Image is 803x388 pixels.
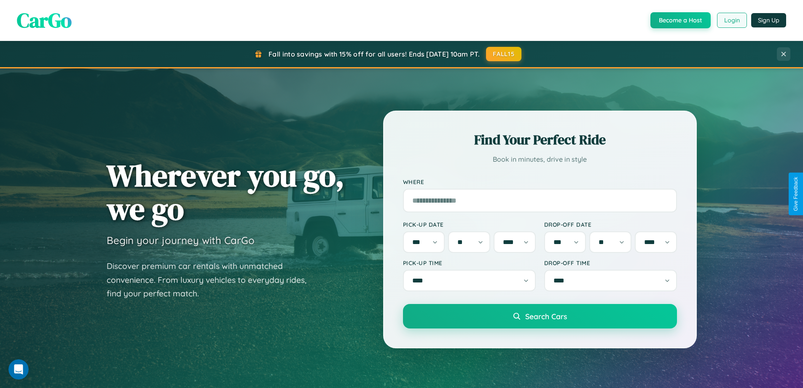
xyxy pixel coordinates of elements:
div: Give Feedback [793,177,799,211]
h1: Wherever you go, we go [107,159,344,225]
p: Book in minutes, drive in style [403,153,677,166]
label: Drop-off Date [544,221,677,228]
label: Where [403,178,677,185]
span: CarGo [17,6,72,34]
button: Login [717,13,747,28]
p: Discover premium car rentals with unmatched convenience. From luxury vehicles to everyday rides, ... [107,259,317,301]
iframe: Intercom live chat [8,359,29,380]
h3: Begin your journey with CarGo [107,234,255,247]
label: Pick-up Time [403,259,536,266]
label: Drop-off Time [544,259,677,266]
h2: Find Your Perfect Ride [403,130,677,149]
span: Search Cars [525,312,567,321]
button: Become a Host [650,12,711,28]
button: Search Cars [403,304,677,328]
button: Sign Up [751,13,786,27]
label: Pick-up Date [403,221,536,228]
button: FALL15 [486,47,521,61]
span: Fall into savings with 15% off for all users! Ends [DATE] 10am PT. [269,50,480,58]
